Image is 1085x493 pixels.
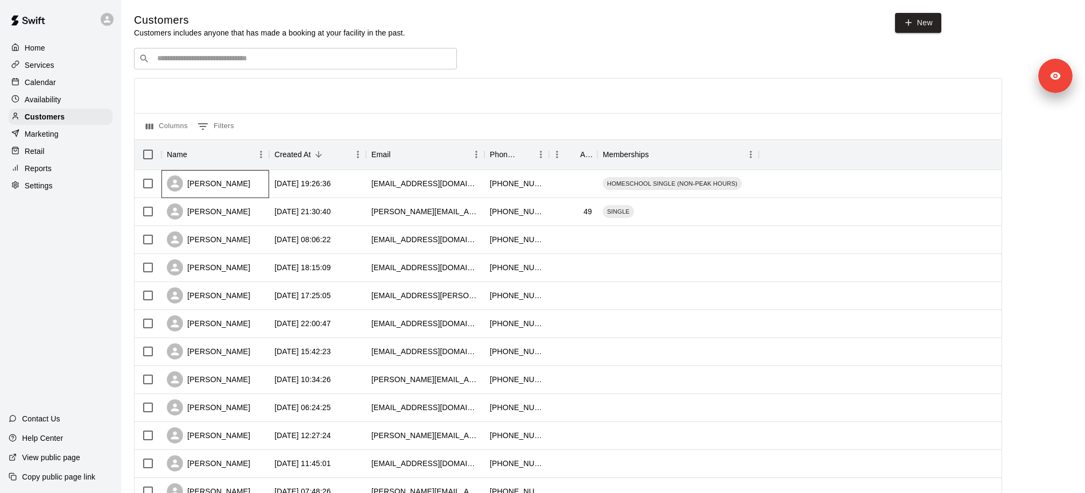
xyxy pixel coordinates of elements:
[490,234,544,245] div: +13038818634
[518,147,533,162] button: Sort
[371,402,479,413] div: erinmartinbend@gmail.com
[9,109,112,125] a: Customers
[490,206,544,217] div: +19704010034
[490,318,544,329] div: +12088610435
[580,139,592,170] div: Age
[25,129,59,139] p: Marketing
[649,147,664,162] button: Sort
[895,13,941,33] a: New
[274,402,331,413] div: 2025-07-07 06:24:25
[533,146,549,163] button: Menu
[195,118,237,135] button: Show filters
[22,452,80,463] p: View public page
[187,147,202,162] button: Sort
[9,143,112,159] a: Retail
[167,259,250,276] div: [PERSON_NAME]
[371,178,479,189] div: cworthan@gmail.com
[167,139,187,170] div: Name
[9,40,112,56] a: Home
[371,290,479,301] div: anastasia@cappuccio.org
[274,458,331,469] div: 2025-07-05 11:45:01
[9,178,112,194] a: Settings
[468,146,484,163] button: Menu
[22,413,60,424] p: Contact Us
[25,43,45,53] p: Home
[274,234,331,245] div: 2025-08-25 08:06:22
[490,346,544,357] div: +16028859826
[9,91,112,108] a: Availability
[161,139,269,170] div: Name
[371,346,479,357] div: briansnyder11@gmail.com
[274,318,331,329] div: 2025-07-29 22:00:47
[490,178,544,189] div: +13076907664
[603,207,634,216] span: SINGLE
[167,455,250,471] div: [PERSON_NAME]
[274,206,331,217] div: 2025-09-02 21:30:40
[269,139,366,170] div: Created At
[490,374,544,385] div: +15038126040
[25,163,52,174] p: Reports
[167,203,250,220] div: [PERSON_NAME]
[583,206,592,217] div: 49
[597,139,759,170] div: Memberships
[391,147,406,162] button: Sort
[274,139,311,170] div: Created At
[371,430,479,441] div: stephanie.welbourn@gmail.com
[743,146,759,163] button: Menu
[25,146,45,157] p: Retail
[603,205,634,218] div: SINGLE
[134,48,457,69] div: Search customers by name or email
[25,180,53,191] p: Settings
[9,74,112,90] a: Calendar
[134,13,405,27] h5: Customers
[490,430,544,441] div: +15034309026
[9,57,112,73] a: Services
[371,458,479,469] div: kweaver@bendbroadband.com
[603,177,742,190] div: HOMESCHOOL SINGLE (NON-PEAK HOURS)
[371,374,479,385] div: georgew@wernerjerky.com
[371,318,479,329] div: tex1313@gmail.com
[143,118,191,135] button: Select columns
[253,146,269,163] button: Menu
[274,178,331,189] div: 2025-09-10 19:26:36
[22,471,95,482] p: Copy public page link
[274,374,331,385] div: 2025-07-09 10:34:26
[603,139,649,170] div: Memberships
[167,231,250,248] div: [PERSON_NAME]
[274,346,331,357] div: 2025-07-12 15:42:23
[167,175,250,192] div: [PERSON_NAME]
[167,343,250,360] div: [PERSON_NAME]
[22,433,63,443] p: Help Center
[371,139,391,170] div: Email
[565,147,580,162] button: Sort
[350,146,366,163] button: Menu
[25,77,56,88] p: Calendar
[9,160,112,177] a: Reports
[371,206,479,217] div: jasonaschweitzer@yahoo.com
[490,402,544,413] div: +15412139480
[167,287,250,304] div: [PERSON_NAME]
[490,139,518,170] div: Phone Number
[371,234,479,245] div: jsterger@hotmail.com
[490,262,544,273] div: +15416395444
[167,399,250,415] div: [PERSON_NAME]
[603,179,742,188] span: HOMESCHOOL SINGLE (NON-PEAK HOURS)
[549,146,565,163] button: Menu
[366,139,484,170] div: Email
[371,262,479,273] div: maray64@gmail.com
[274,290,331,301] div: 2025-08-14 17:25:05
[274,262,331,273] div: 2025-08-17 18:15:09
[549,139,597,170] div: Age
[167,427,250,443] div: [PERSON_NAME]
[9,126,112,142] a: Marketing
[274,430,331,441] div: 2025-07-05 12:27:24
[25,111,65,122] p: Customers
[484,139,549,170] div: Phone Number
